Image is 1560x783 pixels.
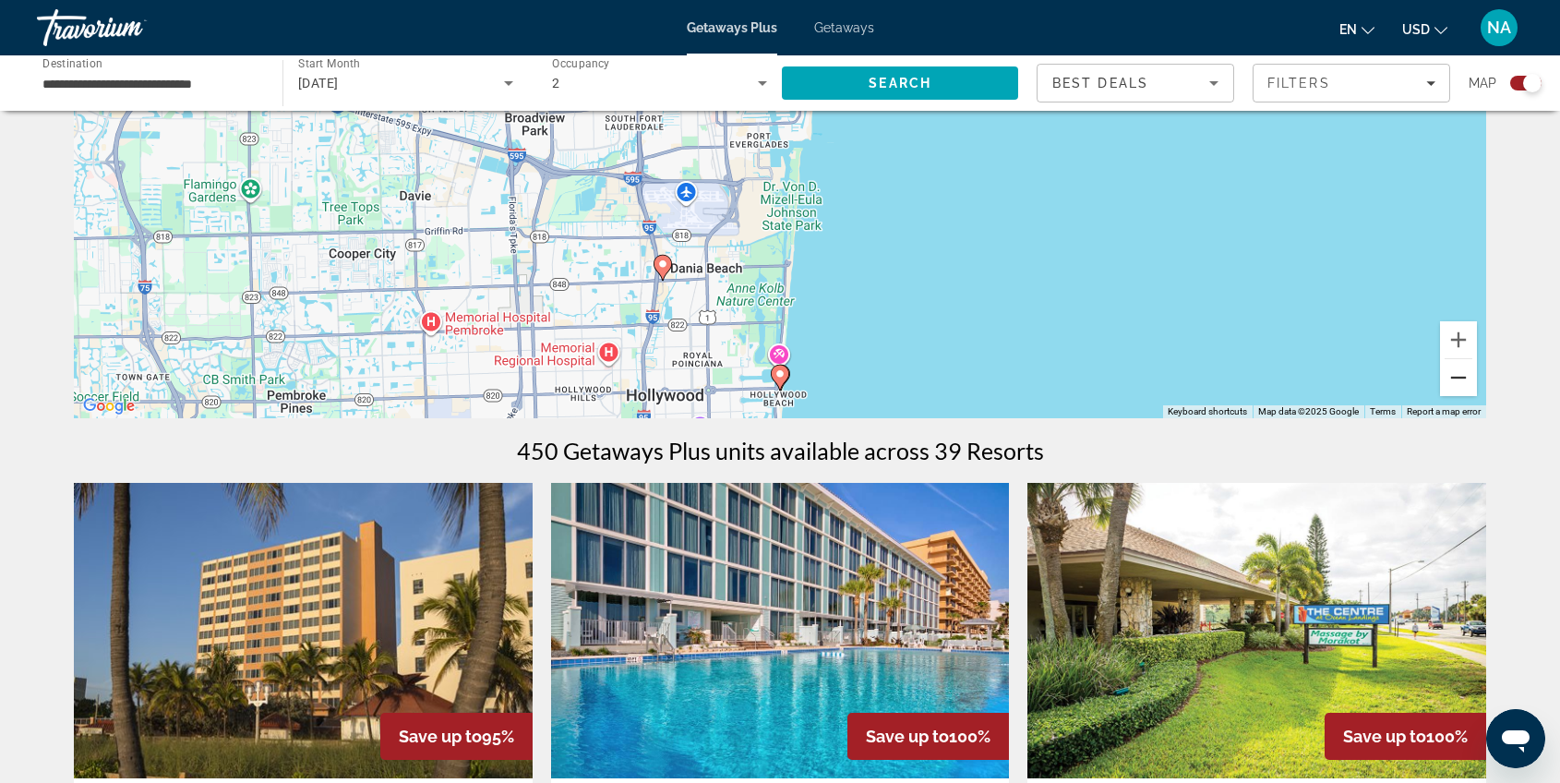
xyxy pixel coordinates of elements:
span: Occupancy [552,57,610,70]
a: Travorium [37,4,222,52]
button: Search [782,66,1018,100]
div: 95% [380,713,533,760]
span: Save up to [399,727,482,746]
img: Ocean Landings Resort and Racquet Club [1027,483,1486,778]
button: Zoom in [1440,321,1477,358]
img: Google [78,394,139,418]
a: Terms (opens in new tab) [1370,406,1396,416]
a: Open this area in Google Maps (opens a new window) [78,394,139,418]
input: Select destination [42,73,258,95]
button: Keyboard shortcuts [1168,405,1247,418]
span: NA [1487,18,1511,37]
div: 100% [847,713,1009,760]
a: Getaways Plus [687,20,777,35]
button: Change currency [1402,16,1447,42]
iframe: Button to launch messaging window [1486,709,1545,768]
span: Destination [42,56,102,69]
span: [DATE] [298,76,339,90]
a: Report a map error [1407,406,1481,416]
button: Zoom out [1440,359,1477,396]
span: Start Month [298,57,360,70]
div: 100% [1325,713,1486,760]
span: Filters [1267,76,1330,90]
span: 2 [552,76,559,90]
button: User Menu [1475,8,1523,47]
img: Hollywood Beach Tower [74,483,533,778]
span: Best Deals [1052,76,1148,90]
h1: 450 Getaways Plus units available across 39 Resorts [517,437,1044,464]
span: Save up to [866,727,949,746]
span: USD [1402,22,1430,37]
img: Grand Seas By Exploria Resorts [551,483,1010,778]
span: Save up to [1343,727,1426,746]
mat-select: Sort by [1052,72,1218,94]
button: Filters [1253,64,1450,102]
button: Change language [1339,16,1374,42]
a: Getaways [814,20,874,35]
span: en [1339,22,1357,37]
span: Map [1469,70,1496,96]
span: Map data ©2025 Google [1258,406,1359,416]
span: Search [869,76,931,90]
